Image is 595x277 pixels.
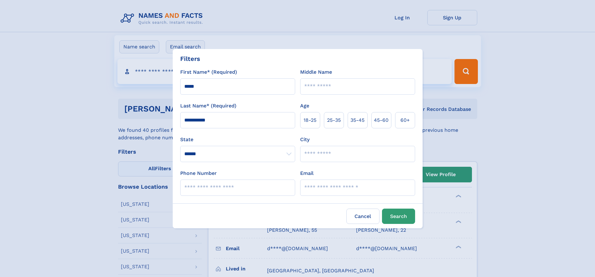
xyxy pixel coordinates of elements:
[300,68,332,76] label: Middle Name
[382,209,415,224] button: Search
[400,116,410,124] span: 60+
[180,68,237,76] label: First Name* (Required)
[300,136,310,143] label: City
[374,116,389,124] span: 45‑60
[180,102,236,110] label: Last Name* (Required)
[180,170,217,177] label: Phone Number
[346,209,379,224] label: Cancel
[327,116,341,124] span: 25‑35
[180,136,295,143] label: State
[300,170,314,177] label: Email
[304,116,316,124] span: 18‑25
[350,116,364,124] span: 35‑45
[300,102,309,110] label: Age
[180,54,200,63] div: Filters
